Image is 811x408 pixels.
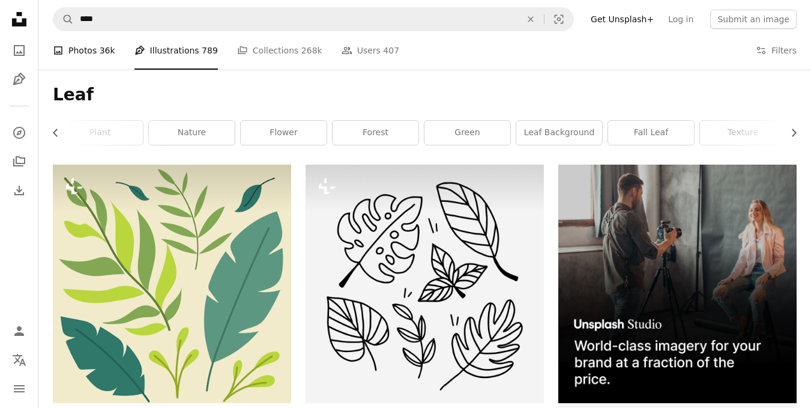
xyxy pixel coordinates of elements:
[7,178,31,202] a: Download History
[53,278,291,289] a: A picture of some green leaves on a white background
[517,8,544,31] button: Clear
[53,121,67,145] button: scroll list to the left
[241,121,327,145] a: flower
[301,44,322,57] span: 268k
[7,7,31,34] a: Home — Unsplash
[516,121,602,145] a: leaf background
[7,38,31,62] a: Photos
[756,31,797,70] button: Filters
[583,10,661,29] a: Get Unsplash+
[7,377,31,401] button: Menu
[7,319,31,343] a: Log in / Sign up
[342,31,399,70] a: Users 407
[100,44,115,57] span: 36k
[544,8,573,31] button: Visual search
[7,121,31,145] a: Explore
[57,121,143,145] a: plant
[306,165,544,403] img: A black and white drawing of leaves
[53,8,74,31] button: Search Unsplash
[53,165,291,403] img: A picture of some green leaves on a white background
[237,31,322,70] a: Collections 268k
[53,84,797,106] h1: Leaf
[383,44,399,57] span: 407
[7,348,31,372] button: Language
[558,165,797,403] img: file-1715651741414-859baba4300dimage
[149,121,235,145] a: nature
[53,7,574,31] form: Find visuals sitewide
[424,121,510,145] a: green
[53,31,115,70] a: Photos 36k
[7,150,31,174] a: Collections
[700,121,786,145] a: texture
[7,67,31,91] a: Illustrations
[306,278,544,289] a: A black and white drawing of leaves
[661,10,701,29] a: Log in
[333,121,418,145] a: forest
[608,121,694,145] a: fall leaf
[710,10,797,29] button: Submit an image
[783,121,797,145] button: scroll list to the right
